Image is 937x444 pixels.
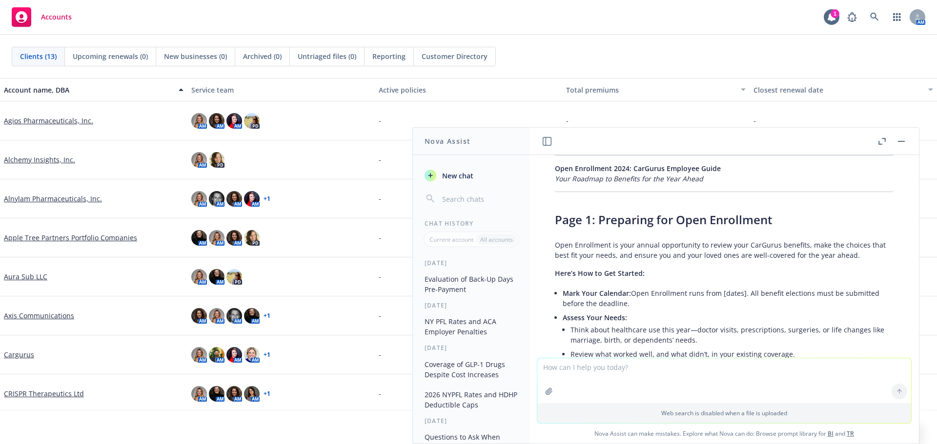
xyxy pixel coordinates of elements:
[887,7,907,27] a: Switch app
[164,51,227,61] span: New businesses (0)
[187,78,375,101] button: Service team
[298,51,356,61] span: Untriaged files (0)
[209,191,224,207] img: photo
[413,344,530,352] div: [DATE]
[555,240,894,260] p: Open Enrollment is your annual opportunity to review your CarGurus benefits, make the choices tha...
[754,85,922,95] div: Closest renewal date
[480,235,513,244] p: All accounts
[563,313,627,322] span: Assess Your Needs:
[209,113,224,129] img: photo
[73,51,148,61] span: Upcoming renewals (0)
[566,85,735,95] div: Total premiums
[244,191,260,207] img: photo
[413,219,530,228] div: Chat History
[226,113,242,129] img: photo
[421,386,522,413] button: 2026 NYPFL Rates and HDHP Deductible Caps
[413,417,530,425] div: [DATE]
[244,386,260,402] img: photo
[379,349,381,360] span: -
[191,85,371,95] div: Service team
[562,78,750,101] button: Total premiums
[4,154,75,165] a: Alchemy Insights, Inc.
[4,193,102,204] a: Alnylam Pharmaceuticals, Inc.
[831,9,839,18] div: 1
[440,192,518,206] input: Search chats
[244,308,260,324] img: photo
[379,388,381,399] span: -
[191,386,207,402] img: photo
[533,424,915,444] span: Nova Assist can make mistakes. Explore what Nova can do: Browse prompt library for and
[379,193,381,204] span: -
[226,230,242,246] img: photo
[555,164,721,173] span: Open Enrollment 2024: CarGurus Employee Guide
[429,235,473,244] p: Current account
[842,7,862,27] a: Report a Bug
[865,7,884,27] a: Search
[421,356,522,383] button: Coverage of GLP-1 Drugs Despite Cost Increases
[226,308,242,324] img: photo
[555,174,703,183] em: Your Roadmap to Benefits for the Year Ahead
[209,308,224,324] img: photo
[4,388,84,399] a: CRISPR Therapeutics Ltd
[421,271,522,297] button: Evaluation of Back-Up Days Pre-Payment
[191,191,207,207] img: photo
[191,230,207,246] img: photo
[379,116,381,126] span: -
[264,313,270,319] a: + 1
[209,152,224,168] img: photo
[243,51,282,61] span: Archived (0)
[563,289,631,298] span: Mark Your Calendar:
[191,347,207,363] img: photo
[264,352,270,358] a: + 1
[379,310,381,321] span: -
[425,136,470,146] h1: Nova Assist
[244,347,260,363] img: photo
[555,269,645,278] span: Here’s How to Get Started:
[379,271,381,282] span: -
[555,212,894,228] h3: Page 1: Preparing for Open Enrollment
[543,409,905,417] p: Web search is disabled when a file is uploaded
[8,3,76,31] a: Accounts
[191,269,207,285] img: photo
[566,116,569,126] span: -
[4,349,34,360] a: Cargurus
[226,347,242,363] img: photo
[828,429,834,438] a: BI
[379,232,381,243] span: -
[422,51,488,61] span: Customer Directory
[244,113,260,129] img: photo
[264,391,270,397] a: + 1
[413,259,530,267] div: [DATE]
[750,78,937,101] button: Closest renewal date
[421,167,522,184] button: New chat
[375,78,562,101] button: Active policies
[244,230,260,246] img: photo
[421,313,522,340] button: NY PFL Rates and ACA Employer Penalties
[191,308,207,324] img: photo
[191,113,207,129] img: photo
[191,152,207,168] img: photo
[209,269,224,285] img: photo
[379,154,381,165] span: -
[20,51,57,61] span: Clients (13)
[41,13,72,21] span: Accounts
[570,347,894,361] li: Review what worked well, and what didn’t, in your existing coverage.
[264,196,270,202] a: + 1
[754,116,756,126] span: -
[226,386,242,402] img: photo
[379,85,558,95] div: Active policies
[563,288,894,309] p: Open Enrollment runs from [dates]. All benefit elections must be submitted before the deadline.
[226,191,242,207] img: photo
[226,269,242,285] img: photo
[4,271,47,282] a: Aura Sub LLC
[4,116,93,126] a: Agios Pharmaceuticals, Inc.
[4,310,74,321] a: Axis Communications
[570,323,894,347] li: Think about healthcare use this year—doctor visits, prescriptions, surgeries, or life changes lik...
[209,230,224,246] img: photo
[440,171,473,181] span: New chat
[209,347,224,363] img: photo
[4,232,137,243] a: Apple Tree Partners Portfolio Companies
[847,429,854,438] a: TR
[372,51,406,61] span: Reporting
[209,386,224,402] img: photo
